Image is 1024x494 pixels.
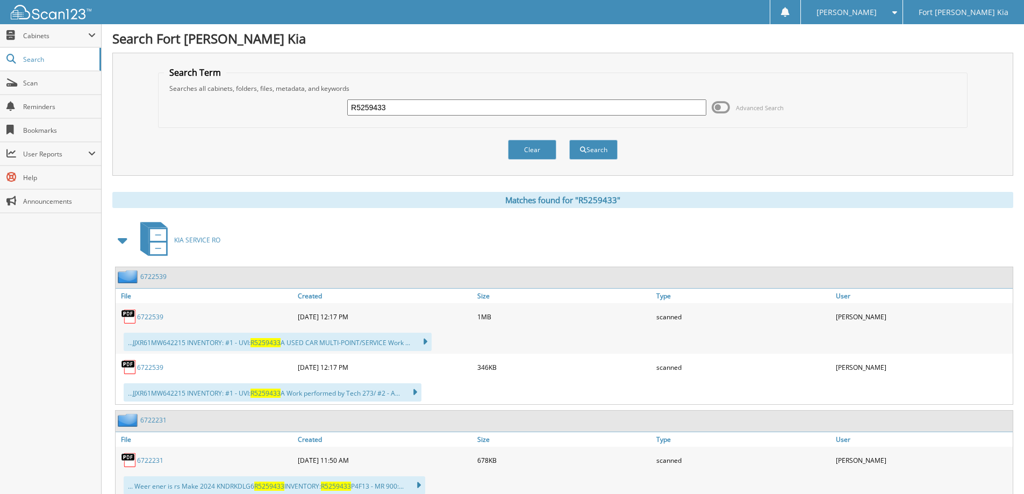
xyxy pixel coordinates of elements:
[137,312,163,321] a: 6722539
[833,289,1013,303] a: User
[833,449,1013,471] div: [PERSON_NAME]
[118,413,140,427] img: folder2.png
[475,289,654,303] a: Size
[121,452,137,468] img: PDF.png
[124,383,421,402] div: ...JJXR61MW642215 INVENTORY: #1 - UVI: A Work performed by Tech 273/ #2 - A...
[833,306,1013,327] div: [PERSON_NAME]
[250,338,281,347] span: R5259433
[475,356,654,378] div: 346KB
[919,9,1008,16] span: Fort [PERSON_NAME] Kia
[321,482,351,491] span: R5259433
[140,272,167,281] a: 6722539
[164,67,226,78] legend: Search Term
[23,197,96,206] span: Announcements
[23,31,88,40] span: Cabinets
[112,192,1013,208] div: Matches found for "R5259433"
[137,363,163,372] a: 6722539
[817,9,877,16] span: [PERSON_NAME]
[654,449,833,471] div: scanned
[140,416,167,425] a: 6722231
[121,309,137,325] img: PDF.png
[475,449,654,471] div: 678KB
[112,30,1013,47] h1: Search Fort [PERSON_NAME] Kia
[833,432,1013,447] a: User
[174,235,220,245] span: KIA SERVICE RO
[654,356,833,378] div: scanned
[23,55,94,64] span: Search
[250,389,281,398] span: R5259433
[254,482,284,491] span: R5259433
[116,289,295,303] a: File
[118,270,140,283] img: folder2.png
[736,104,784,112] span: Advanced Search
[23,126,96,135] span: Bookmarks
[475,306,654,327] div: 1MB
[654,432,833,447] a: Type
[295,432,475,447] a: Created
[11,5,91,19] img: scan123-logo-white.svg
[475,432,654,447] a: Size
[833,356,1013,378] div: [PERSON_NAME]
[23,173,96,182] span: Help
[295,306,475,327] div: [DATE] 12:17 PM
[654,306,833,327] div: scanned
[134,219,220,261] a: KIA SERVICE RO
[23,149,88,159] span: User Reports
[164,84,962,93] div: Searches all cabinets, folders, files, metadata, and keywords
[569,140,618,160] button: Search
[23,78,96,88] span: Scan
[124,333,432,351] div: ...JJXR61MW642215 INVENTORY: #1 - UVI: A USED CAR MULTI-POINT/SERVICE Work ...
[295,449,475,471] div: [DATE] 11:50 AM
[508,140,556,160] button: Clear
[295,356,475,378] div: [DATE] 12:17 PM
[295,289,475,303] a: Created
[137,456,163,465] a: 6722231
[23,102,96,111] span: Reminders
[654,289,833,303] a: Type
[121,359,137,375] img: PDF.png
[116,432,295,447] a: File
